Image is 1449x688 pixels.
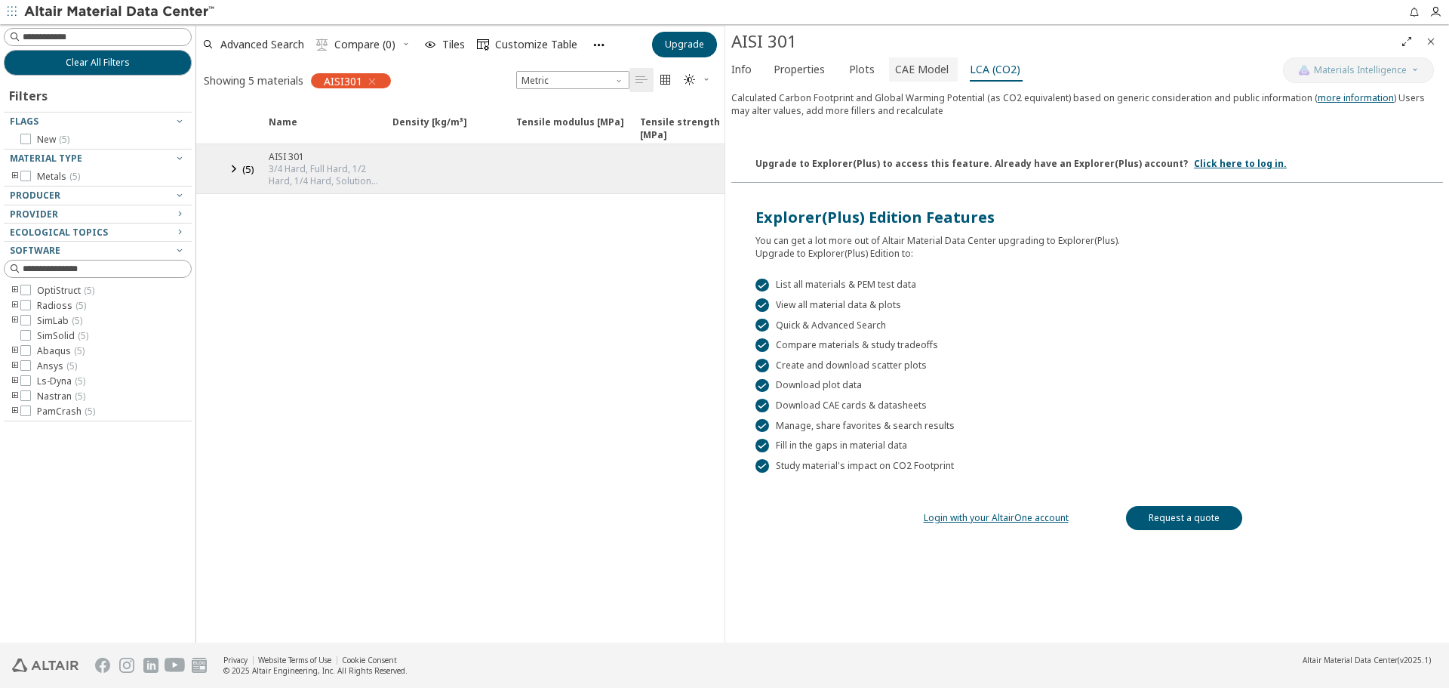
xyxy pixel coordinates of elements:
i: toogle group [10,285,20,297]
i:  [660,74,672,86]
div: © 2025 Altair Engineering, Inc. All Rights Reserved. [223,665,408,676]
div: AISI 301 [269,150,383,163]
img: Altair Engineering [12,659,78,672]
i: toogle group [10,375,20,387]
span: Customize Table [495,39,577,50]
span: ( 5 ) [75,299,86,312]
div: Quick & Advanced Search [755,502,1419,516]
div: 3/4 Hard, Full Hard, 1/2 Hard, 1/4 Hard, Solution Heat Treated - Sheet and strip, Sheet, strip, a... [269,163,383,187]
span: Ls-Dyna [37,375,85,387]
i: toogle group [10,345,20,357]
span: Ecological Topics [10,226,108,239]
span: ( 5 ) [74,344,85,357]
button: Close [1419,29,1443,54]
div: Download plot data [755,563,1419,576]
span: ( 5 ) [75,390,85,403]
span: Producer [10,189,60,202]
button: Tile View [654,68,678,92]
button: Software [4,242,192,260]
div:  [755,643,769,656]
span: ( 5 ) [72,314,82,327]
span: ( 5 ) [84,284,94,297]
button: Table View [629,68,654,92]
div: Manage, share favorites & search results [755,603,1419,616]
img: Paywall-GWP-dark [731,123,1443,316]
i:  [684,74,696,86]
span: Software [10,244,60,257]
div:  [755,522,769,535]
a: Website Terms of Use [258,655,331,665]
span: CAE Model [895,57,949,82]
div: Study material's impact on CO2 Footprint [755,643,1419,656]
div: (v2025.1) [1303,655,1431,665]
div: Calculated Carbon Footprint and Global Warming Potential (as CO2 equivalent) based on generic con... [731,91,1443,123]
img: AI Copilot [1298,64,1310,76]
div: Unit System [516,71,629,89]
button: Full Screen [1395,29,1419,54]
button: Clear All Filters [4,50,192,76]
div: Fill in the gaps in material data [755,622,1419,636]
span: OptiStruct [37,285,94,297]
span: Clear All Filters [66,57,130,69]
span: Info [731,57,752,82]
span: Radioss [37,300,86,312]
span: SimLab [37,315,82,327]
div: Upgrade to Explorer(Plus) to access this feature. Already have an Explorer(Plus) account? [755,335,1188,353]
i:  [316,39,328,51]
i:  [477,39,489,51]
div:  [755,502,769,516]
div: List all materials & PEM test data [755,462,1419,476]
span: ( 5 ) [75,375,85,387]
p: Upgrade to [755,253,1419,274]
span: Metric [516,71,629,89]
div:  [755,462,769,476]
span: AISI301 [324,74,362,88]
i: toogle group [10,300,20,312]
button: (5) [226,150,260,187]
span: LCA (CO2) [970,57,1020,82]
span: Provider [10,208,58,221]
span: ( 5 ) [66,359,77,372]
span: Density [kg/m³] [383,116,507,143]
div: You can get a lot more out of Altair Material Data Center upgrading to Explorer(Plus). Upgrade to... [755,412,1419,443]
span: SimSolid [37,330,88,342]
div: Showing 5 materials [204,73,303,88]
span: Nastran [37,390,85,403]
span: PamCrash [37,406,95,418]
i: toogle group [10,390,20,403]
a: more information [1318,91,1394,104]
a: Cookie Consent [342,655,397,665]
div:  [755,582,769,596]
span: ( 5 ) [59,133,69,146]
span: Upgrade [665,39,704,51]
span: ( 5 ) [85,405,95,418]
p: Explorer(Plus) Edition [755,274,1419,298]
span: ( 5 ) [78,329,88,342]
div: Download CAE cards & datasheets [755,582,1419,596]
div:  [755,622,769,636]
span: Tensile strength [MPa] [631,116,755,143]
div: Compare materials & study tradeoffs [755,522,1419,535]
i: toogle group [10,171,20,183]
button: AI CopilotMaterials Intelligence [1283,57,1434,83]
span: Abaqus [37,345,85,357]
span: Metals [37,171,80,183]
span: Material Type [10,152,82,165]
button: Upgrade [652,32,717,57]
span: Tensile modulus [MPa] [516,116,624,143]
span: Density [kg/m³] [392,116,467,143]
div: Filters [4,76,55,112]
span: Flags [10,115,38,128]
span: Tensile modulus [MPa] [507,116,631,143]
div:  [755,542,769,556]
button: Producer [4,187,192,205]
div: AISI 301 [731,29,1395,54]
div:  [755,603,769,616]
i: toogle group [10,315,20,327]
span: Name [260,116,383,143]
a: Click here to log in. [1194,341,1287,353]
span: ( 5 ) [69,170,80,183]
span: Advanced Search [220,39,304,50]
div: Create and download scatter plots [755,542,1419,556]
i: toogle group [10,360,20,372]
